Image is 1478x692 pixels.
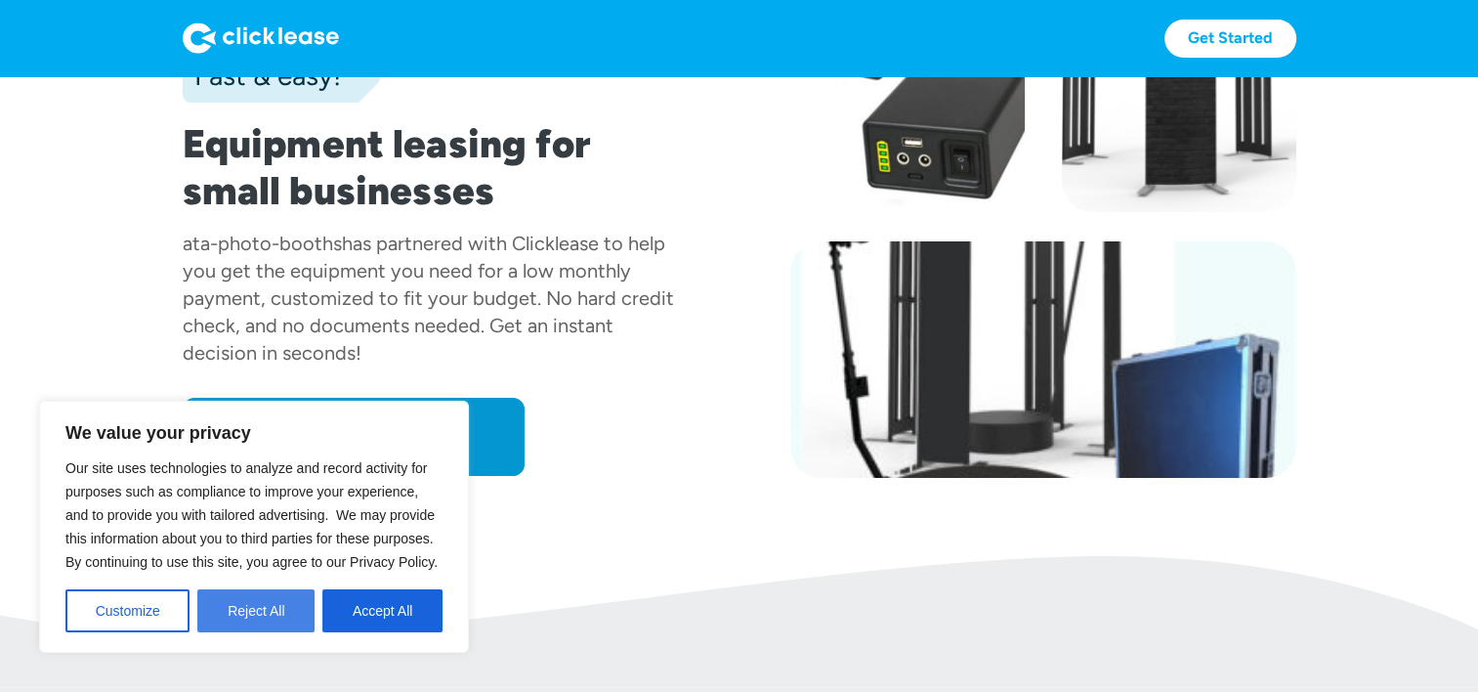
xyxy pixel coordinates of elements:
[65,589,190,632] button: Customize
[183,232,342,255] div: ata-photo-booths
[183,398,525,476] a: Apply now
[65,421,443,445] p: We value your privacy
[65,460,438,570] span: Our site uses technologies to analyze and record activity for purposes such as compliance to impr...
[1164,20,1296,58] a: Get Started
[39,401,469,653] div: We value your privacy
[183,120,689,214] h1: Equipment leasing for small businesses
[183,232,674,365] div: has partnered with Clicklease to help you get the equipment you need for a low monthly payment, c...
[197,589,315,632] button: Reject All
[322,589,443,632] button: Accept All
[183,22,339,54] img: Logo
